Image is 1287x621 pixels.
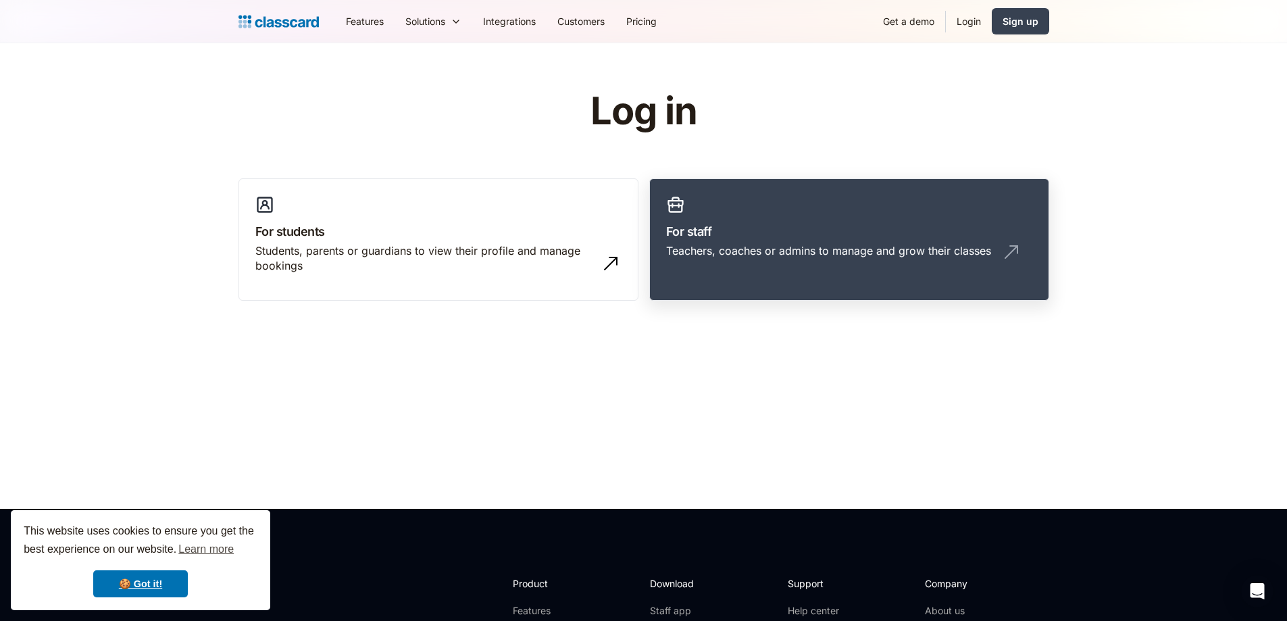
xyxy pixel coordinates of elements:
div: Solutions [395,6,472,36]
div: Students, parents or guardians to view their profile and manage bookings [255,243,595,274]
span: This website uses cookies to ensure you get the best experience on our website. [24,523,257,560]
a: About us [925,604,1015,618]
a: Features [335,6,395,36]
h1: Log in [429,91,858,132]
a: Logo [238,12,319,31]
div: Solutions [405,14,445,28]
div: Teachers, coaches or admins to manage and grow their classes [666,243,991,258]
h2: Product [513,576,585,591]
a: Login [946,6,992,36]
h2: Download [650,576,705,591]
a: Pricing [615,6,667,36]
a: Staff app [650,604,705,618]
h2: Support [788,576,842,591]
a: Features [513,604,585,618]
a: Sign up [992,8,1049,34]
h2: Company [925,576,1015,591]
a: For studentsStudents, parents or guardians to view their profile and manage bookings [238,178,638,301]
a: Help center [788,604,842,618]
h3: For students [255,222,622,241]
a: dismiss cookie message [93,570,188,597]
div: Sign up [1003,14,1038,28]
a: learn more about cookies [176,539,236,560]
a: For staffTeachers, coaches or admins to manage and grow their classes [649,178,1049,301]
a: Integrations [472,6,547,36]
a: Get a demo [872,6,945,36]
h3: For staff [666,222,1032,241]
div: cookieconsent [11,510,270,610]
div: Open Intercom Messenger [1241,575,1273,607]
a: Customers [547,6,615,36]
